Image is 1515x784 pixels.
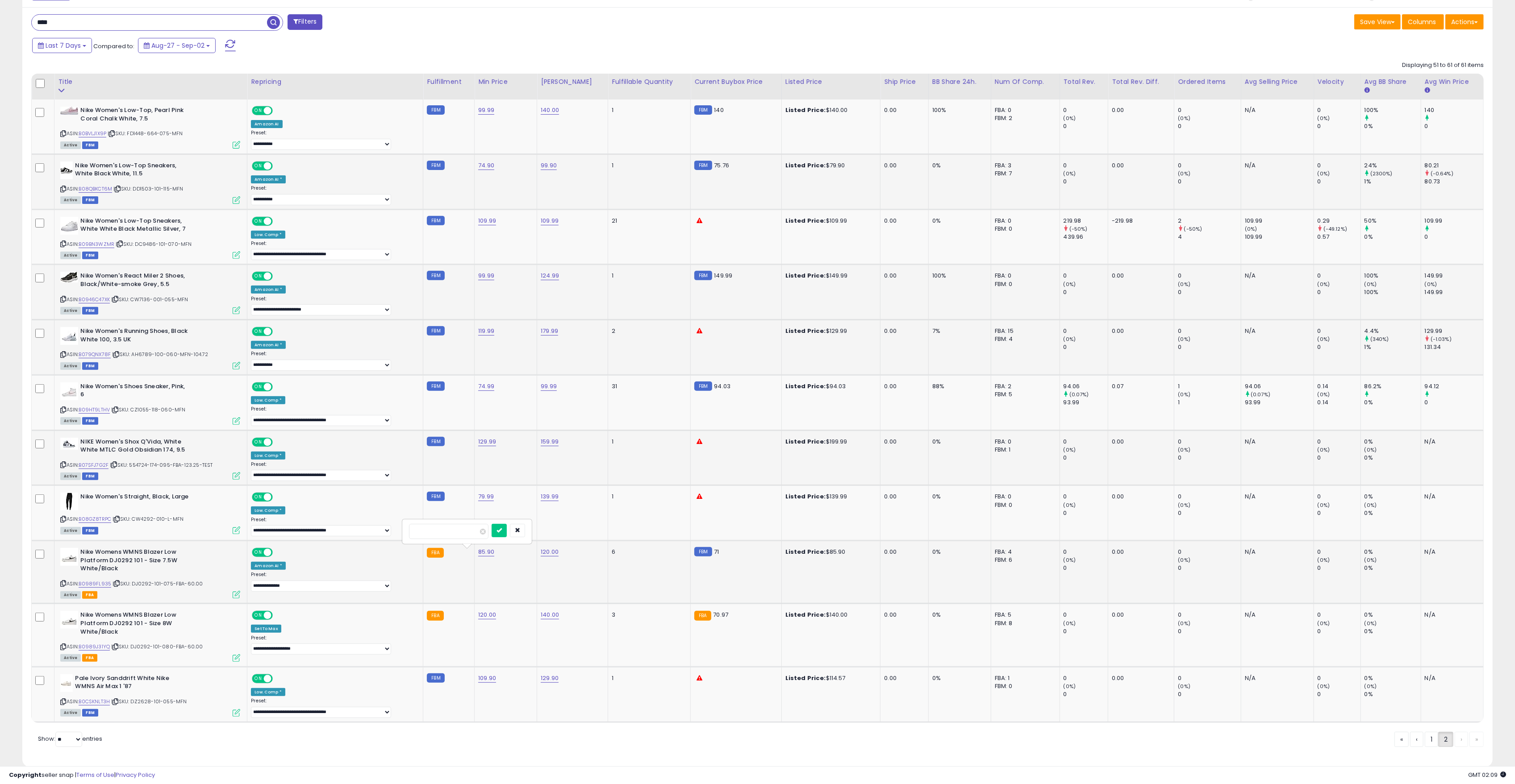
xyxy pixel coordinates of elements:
[694,161,712,170] small: FBM
[714,382,731,390] span: 94.03
[995,438,1053,446] div: FBA: 0
[1425,382,1483,390] div: 94.12
[1425,217,1483,225] div: 109.99
[1318,170,1330,177] small: (0%)
[1323,225,1347,232] small: (-49.12%)
[1318,272,1361,280] div: 0
[93,42,134,50] span: Compared to:
[1178,170,1190,177] small: (0%)
[612,272,684,280] div: 1
[427,271,444,280] small: FBM
[932,272,984,280] div: 100%
[251,351,416,371] div: Preset:
[253,273,264,280] span: ON
[1245,233,1314,241] div: 109.99
[1402,14,1444,29] button: Columns
[1318,233,1361,241] div: 0.57
[271,107,286,115] span: OFF
[1064,288,1108,296] div: 0
[1365,288,1421,296] div: 100%
[1112,217,1167,225] div: -219.98
[80,106,189,125] b: Nike Women's Low-Top, Pearl Pink Coral Chalk White, 7.5
[427,437,444,446] small: FBM
[60,493,78,510] img: 31qPXFSh2kL._SL40_.jpg
[1112,106,1167,114] div: 0.00
[541,327,558,336] a: 179.99
[884,382,921,390] div: 0.00
[427,105,444,115] small: FBM
[785,272,874,280] div: $149.99
[60,327,78,345] img: 31KVfoYwc1L._SL40_.jpg
[60,307,81,315] span: All listings currently available for purchase on Amazon
[111,296,188,303] span: | SKU: CW7136-001-055-MFN
[60,382,78,400] img: 21aqeK9sF8L._SL40_.jpg
[1064,382,1108,390] div: 94.06
[612,106,684,114] div: 1
[1178,327,1240,335] div: 0
[612,217,684,225] div: 21
[995,382,1053,390] div: FBA: 2
[1425,398,1483,407] div: 0
[79,515,111,523] a: B08GZ8TRPC
[478,327,494,336] a: 119.99
[1184,225,1202,232] small: (-50%)
[785,271,826,280] b: Listed Price:
[1064,170,1076,177] small: (0%)
[884,327,921,335] div: 0.00
[1318,336,1330,343] small: (0%)
[60,548,78,566] img: 31WVcqQj0AL._SL40_.jpg
[1365,162,1421,170] div: 24%
[1365,122,1421,130] div: 0%
[541,548,559,556] a: 120.00
[1112,162,1167,170] div: 0.00
[80,382,189,401] b: Nike Women's Shoes Sneaker, Pink, 6
[138,38,216,53] button: Aug-27 - Sep-02
[253,328,264,336] span: ON
[79,643,110,651] a: B0989J31YQ
[112,351,208,358] span: | SKU: AH6789-100-060-MFN-104.72
[1064,398,1108,407] div: 93.99
[1112,272,1167,280] div: 0.00
[478,548,494,556] a: 85.90
[1245,225,1257,232] small: (0%)
[1416,735,1418,744] span: ‹
[884,77,924,87] div: Ship Price
[82,252,98,259] span: FBM
[427,161,444,170] small: FBM
[694,382,712,391] small: FBM
[427,382,444,391] small: FBM
[884,438,921,446] div: 0.00
[785,382,826,390] b: Listed Price:
[995,225,1053,233] div: FBM: 0
[1318,178,1361,186] div: 0
[113,185,183,192] span: | SKU: DD1503-101-115-MFN
[694,77,778,87] div: Current Buybox Price
[251,185,416,205] div: Preset:
[884,162,921,170] div: 0.00
[1178,288,1240,296] div: 0
[1178,217,1240,225] div: 2
[1425,178,1483,186] div: 80.73
[1365,327,1421,335] div: 4.4%
[541,382,557,391] a: 99.99
[60,162,240,203] div: ASIN:
[932,327,984,335] div: 7%
[251,120,282,128] div: Amazon AI
[427,216,444,225] small: FBM
[1318,281,1330,288] small: (0%)
[995,114,1053,122] div: FBM: 2
[478,610,496,619] a: 120.00
[1245,162,1307,170] div: N/A
[1370,336,1389,343] small: (340%)
[884,217,921,225] div: 0.00
[1318,398,1361,407] div: 0.14
[1318,77,1357,87] div: Velocity
[1245,77,1310,87] div: Avg Selling Price
[1178,272,1240,280] div: 0
[1318,217,1361,225] div: 0.29
[60,382,240,424] div: ASIN:
[478,382,494,391] a: 74.99
[1178,162,1240,170] div: 0
[1178,343,1240,351] div: 0
[108,130,183,137] span: | SKU: FD1448-664-075-MFN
